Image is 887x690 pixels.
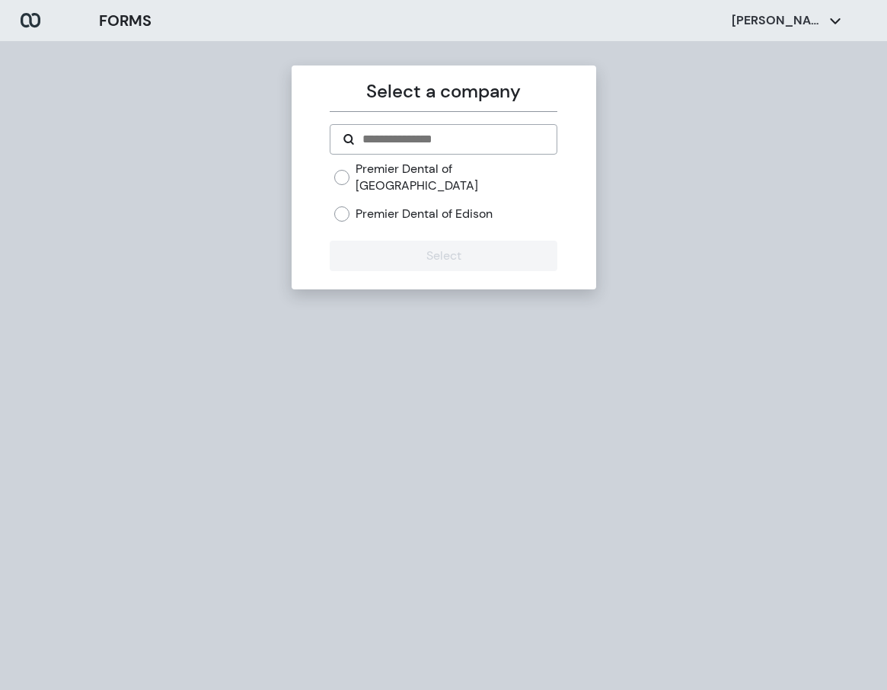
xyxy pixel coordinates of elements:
input: Search [361,130,544,149]
p: Select a company [330,78,557,105]
p: [PERSON_NAME] [732,12,823,29]
button: Select [330,241,557,271]
label: Premier Dental of Edison [356,206,493,222]
label: Premier Dental of [GEOGRAPHIC_DATA] [356,161,557,193]
h3: FORMS [99,9,152,32]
